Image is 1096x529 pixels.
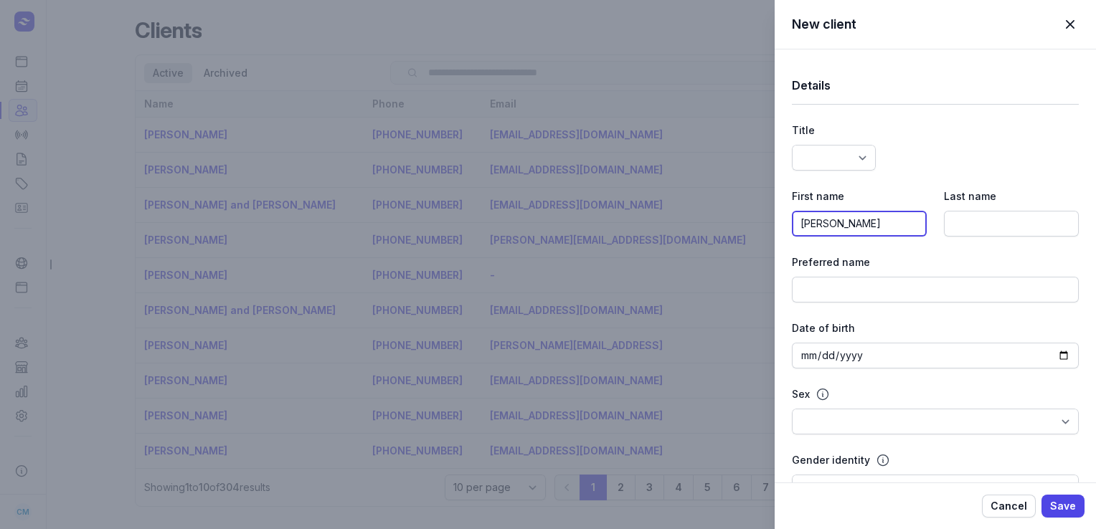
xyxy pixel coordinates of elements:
[792,320,1079,337] div: Date of birth
[792,75,1079,95] h1: Details
[792,122,876,139] div: Title
[792,188,927,205] div: First name
[792,452,870,469] div: Gender identity
[792,16,856,33] h2: New client
[1050,497,1076,515] span: Save
[982,495,1036,518] button: Cancel
[792,254,1079,271] div: Preferred name
[944,188,1079,205] div: Last name
[1041,495,1085,518] button: Save
[792,386,810,403] div: Sex
[991,497,1027,515] span: Cancel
